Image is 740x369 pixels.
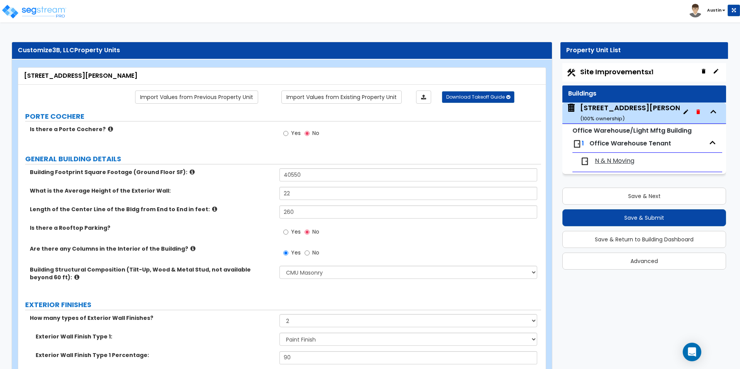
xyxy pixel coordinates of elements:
[291,249,301,256] span: Yes
[683,343,701,361] div: Open Intercom Messenger
[305,129,310,138] input: No
[30,314,274,322] label: How many types of Exterior Wall Finishes?
[416,91,431,104] a: Import the dynamic attributes value through Excel sheet
[566,103,576,113] img: building.svg
[25,154,541,164] label: GENERAL BUILDING DETAILS
[580,67,653,77] span: Site Improvements
[283,249,288,257] input: Yes
[305,228,310,236] input: No
[648,68,653,76] small: x1
[582,139,584,148] span: 1
[562,231,726,248] button: Save & Return to Building Dashboard
[18,46,546,55] div: Customize Property Units
[30,205,274,213] label: Length of the Center Line of the Bldg from End to End in feet:
[25,111,541,121] label: PORTE COCHERE
[36,351,274,359] label: Exterior Wall Finish Type 1 Percentage:
[442,91,514,103] button: Download Takeoff Guide
[291,228,301,236] span: Yes
[707,7,721,13] b: Austin
[562,253,726,270] button: Advanced
[36,333,274,340] label: Exterior Wall Finish Type 1:
[566,103,680,123] span: 3240 East Kemper Rd
[312,249,319,256] span: No
[190,246,195,251] i: click for more info!
[312,129,319,137] span: No
[580,103,710,123] div: [STREET_ADDRESS][PERSON_NAME]
[283,228,288,236] input: Yes
[312,228,319,236] span: No
[566,68,576,78] img: Construction.png
[305,249,310,257] input: No
[689,4,702,17] img: avatar.png
[74,274,79,280] i: click for more info!
[595,157,634,166] span: N & N Moving
[566,46,722,55] div: Property Unit List
[30,187,274,195] label: What is the Average Height of the Exterior Wall:
[190,169,195,175] i: click for more info!
[281,91,402,104] a: Import the dynamic attribute values from existing properties.
[572,126,692,135] small: Office Warehouse/Light Mftg Building
[108,126,113,132] i: click for more info!
[135,91,258,104] a: Import the dynamic attribute values from previous properties.
[30,224,274,232] label: Is there a Rooftop Parking?
[24,72,540,80] div: [STREET_ADDRESS][PERSON_NAME]
[283,129,288,138] input: Yes
[562,188,726,205] button: Save & Next
[52,46,74,55] span: 3B, LLC
[446,94,505,100] span: Download Takeoff Guide
[30,266,274,281] label: Building Structural Composition (Tilt-Up, Wood & Metal Stud, not available beyond 60 ft):
[30,125,274,133] label: Is there a Porte Cochere?
[572,139,582,149] img: door.png
[30,245,274,253] label: Are there any Columns in the Interior of the Building?
[30,168,274,176] label: Building Footprint Square Footage (Ground Floor SF):
[1,4,67,19] img: logo_pro_r.png
[25,300,541,310] label: EXTERIOR FINISHES
[589,139,671,148] span: Office Warehouse Tenant
[580,115,625,122] small: ( 100 % ownership)
[580,157,589,166] img: door.png
[212,206,217,212] i: click for more info!
[568,89,720,98] div: Buildings
[562,209,726,226] button: Save & Submit
[291,129,301,137] span: Yes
